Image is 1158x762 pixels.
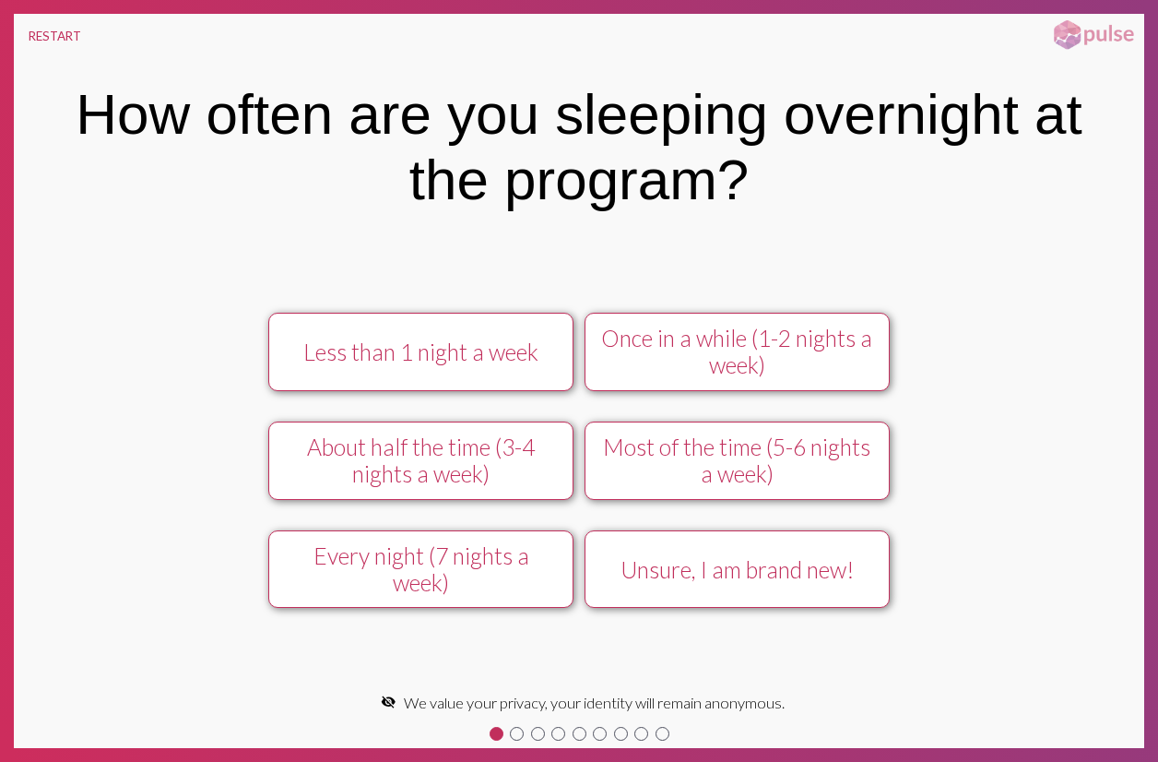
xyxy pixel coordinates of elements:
div: Every night (7 nights a week) [285,542,557,596]
button: About half the time (3-4 nights a week) [268,422,573,500]
button: Unsure, I am brand new! [585,530,889,609]
button: RESTART [14,14,96,58]
mat-icon: visibility_off [381,694,396,709]
button: Once in a while (1-2 nights a week) [585,313,889,391]
button: Most of the time (5-6 nights a week) [585,422,889,500]
span: We value your privacy, your identity will remain anonymous. [404,694,785,712]
button: Less than 1 night a week [268,313,573,391]
button: Every night (7 nights a week) [268,530,573,609]
div: How often are you sleeping overnight at the program? [37,81,1121,212]
div: Once in a while (1-2 nights a week) [601,325,873,378]
div: Most of the time (5-6 nights a week) [601,434,873,487]
div: About half the time (3-4 nights a week) [285,434,557,487]
div: Unsure, I am brand new! [601,556,873,583]
img: pulsehorizontalsmall.png [1047,18,1140,52]
div: Less than 1 night a week [285,339,557,365]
